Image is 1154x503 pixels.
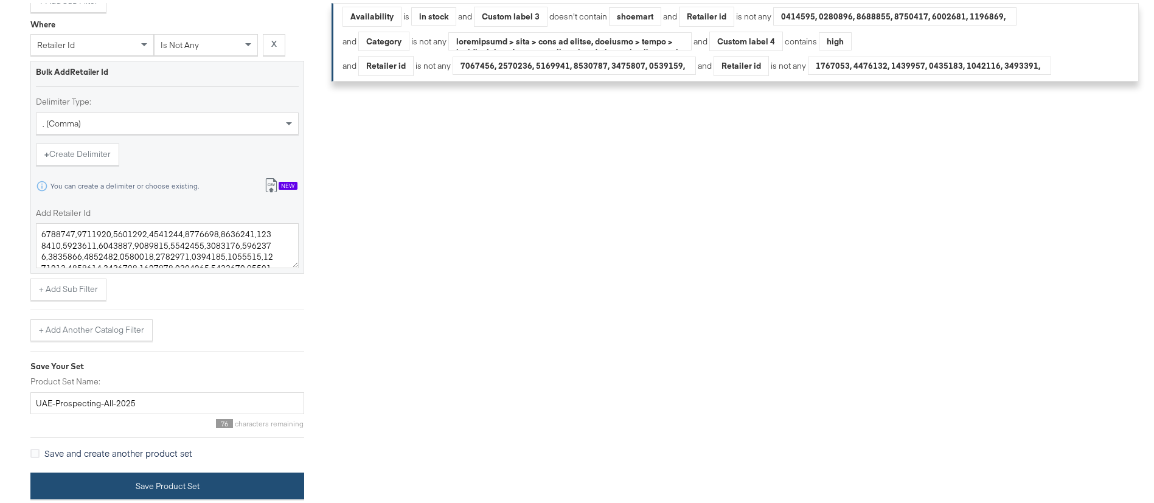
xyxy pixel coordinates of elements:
button: + Add Sub Filter [30,276,106,297]
div: contains [783,33,819,44]
span: 76 [216,416,233,425]
div: and [342,53,696,73]
label: Add Retailer Id [36,204,299,216]
div: Retailer id [680,4,734,23]
div: high [819,29,851,47]
div: in stock [412,4,456,23]
div: Save Your Set [30,358,304,369]
span: Save and create another product set [44,444,192,456]
div: Bulk Add Retailer Id [36,63,299,75]
div: 7067456, 2570236, 5169941, 8530787, 3475807, 0539159, 1149210, 6830036, 7964772, 1499626, 4840831... [453,54,695,72]
div: Retailer id [359,54,413,72]
div: is not any [409,33,448,44]
div: shoemart [610,4,661,23]
div: and [698,53,1051,73]
div: characters remaining [30,416,304,425]
div: doesn't contain [547,8,609,19]
div: and [693,29,852,49]
button: + Add Another Catalog Filter [30,316,153,338]
div: is not any [414,57,453,69]
strong: + [44,145,49,157]
button: +Create Delimiter [36,140,119,162]
div: and [458,4,661,24]
button: Save Product Set [30,470,304,497]
span: is not any [161,36,199,47]
div: is [401,8,411,19]
textarea: 6788747,9711920,5601292,4541244,8776698,8636241,1238410,5923611,6043887,9089815,5542455,3083176,5... [36,220,299,265]
div: Custom label 4 [710,29,782,48]
div: is not any [769,57,808,69]
div: 1767053, 4476132, 1439957, 0435183, 1042116, 3493391, 3372537, 6469559, 1284292, 5991222, 8114190... [808,54,1051,72]
div: Category [359,29,409,48]
input: Give your set a descriptive name [30,389,304,412]
div: Custom label 3 [474,4,547,23]
div: Retailer id [714,54,768,72]
span: , (comma) [43,115,81,126]
div: New [279,179,297,187]
button: New [255,172,306,195]
button: X [263,31,285,53]
span: retailer id [37,36,75,47]
label: Delimiter Type: [36,93,299,105]
div: is not any [734,8,773,19]
div: loremipsumd > sita > cons ad elitse, doeiusmo > tempo > incidi utlab, etdo > magn aliq enimadmi >... [449,29,691,47]
strong: X [271,35,277,47]
div: and [663,4,1017,24]
div: Availability [343,4,401,23]
div: and [342,29,692,49]
div: Where [30,16,55,27]
label: Product Set Name: [30,373,304,384]
div: 0414595, 0280896, 8688855, 8750417, 6002681, 1196869, 9623894, 7663652, 3366013, 1255773, 5723156... [774,4,1016,23]
div: You can create a delimiter or choose existing. [50,179,200,187]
